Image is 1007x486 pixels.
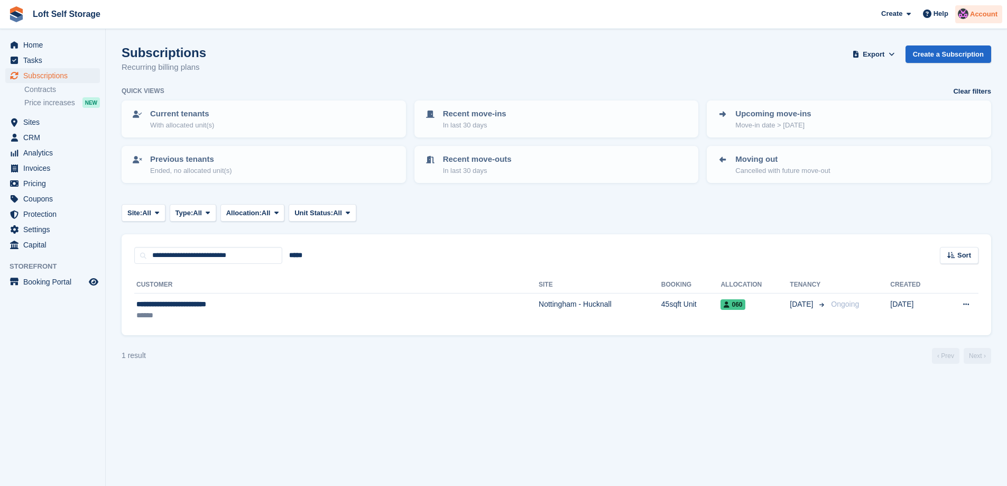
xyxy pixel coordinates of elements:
span: Price increases [24,98,75,108]
span: Help [934,8,948,19]
span: Coupons [23,191,87,206]
span: Create [881,8,902,19]
span: Allocation: [226,208,262,218]
span: All [193,208,202,218]
p: Recent move-outs [443,153,512,166]
span: Protection [23,207,87,222]
a: Moving out Cancelled with future move-out [708,147,990,182]
p: Upcoming move-ins [735,108,811,120]
span: Account [970,9,997,20]
span: Ongoing [831,300,859,308]
button: Export [851,45,897,63]
a: menu [5,145,100,160]
p: Cancelled with future move-out [735,166,830,176]
span: Subscriptions [23,68,87,83]
div: NEW [82,97,100,108]
span: Booking Portal [23,274,87,289]
span: Export [863,49,884,60]
a: menu [5,237,100,252]
p: Recent move-ins [443,108,506,120]
span: Invoices [23,161,87,176]
p: In last 30 days [443,166,512,176]
p: Ended, no allocated unit(s) [150,166,232,176]
a: menu [5,115,100,130]
span: Type: [175,208,193,218]
h6: Quick views [122,86,164,96]
button: Site: All [122,204,165,222]
a: Current tenants With allocated unit(s) [123,102,405,136]
a: menu [5,191,100,206]
a: Contracts [24,85,100,95]
a: menu [5,68,100,83]
p: In last 30 days [443,120,506,131]
button: Type: All [170,204,216,222]
a: menu [5,222,100,237]
span: Capital [23,237,87,252]
span: Tasks [23,53,87,68]
span: CRM [23,130,87,145]
button: Allocation: All [220,204,285,222]
img: stora-icon-8386f47178a22dfd0bd8f6a31ec36ba5ce8667c1dd55bd0f319d3a0aa187defe.svg [8,6,24,22]
a: menu [5,130,100,145]
p: Recurring billing plans [122,61,206,74]
th: Allocation [720,277,790,294]
a: Price increases NEW [24,97,100,108]
p: Previous tenants [150,153,232,166]
td: Nottingham - Hucknall [539,294,661,327]
span: Settings [23,222,87,237]
th: Booking [661,277,721,294]
th: Tenancy [790,277,827,294]
div: 1 result [122,350,146,361]
a: menu [5,207,100,222]
p: With allocated unit(s) [150,120,214,131]
td: 45sqft Unit [661,294,721,327]
span: Analytics [23,145,87,160]
span: Sort [957,250,971,261]
span: Storefront [10,261,105,272]
a: menu [5,274,100,289]
p: Move-in date > [DATE] [735,120,811,131]
button: Unit Status: All [289,204,356,222]
a: Previous [932,348,959,364]
span: All [142,208,151,218]
span: Sites [23,115,87,130]
a: Previous tenants Ended, no allocated unit(s) [123,147,405,182]
p: Moving out [735,153,830,166]
a: menu [5,38,100,52]
a: Recent move-outs In last 30 days [415,147,698,182]
span: All [262,208,271,218]
a: Create a Subscription [906,45,991,63]
span: Pricing [23,176,87,191]
a: Loft Self Storage [29,5,105,23]
a: Clear filters [953,86,991,97]
img: Amy Wright [958,8,968,19]
h1: Subscriptions [122,45,206,60]
th: Site [539,277,661,294]
a: menu [5,161,100,176]
th: Customer [134,277,539,294]
span: Unit Status: [294,208,333,218]
a: menu [5,53,100,68]
a: Next [964,348,991,364]
span: Home [23,38,87,52]
nav: Page [930,348,993,364]
a: Preview store [87,276,100,288]
span: [DATE] [790,299,815,310]
a: Recent move-ins In last 30 days [415,102,698,136]
span: All [333,208,342,218]
span: 060 [720,299,745,310]
td: [DATE] [890,294,941,327]
th: Created [890,277,941,294]
p: Current tenants [150,108,214,120]
a: Upcoming move-ins Move-in date > [DATE] [708,102,990,136]
a: menu [5,176,100,191]
span: Site: [127,208,142,218]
